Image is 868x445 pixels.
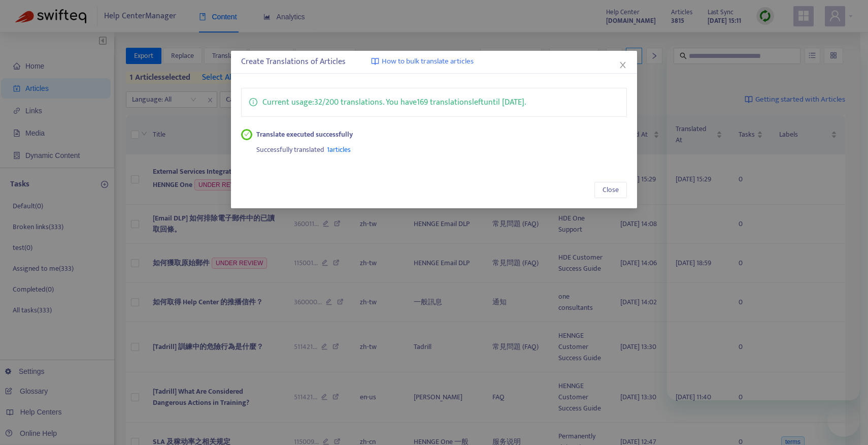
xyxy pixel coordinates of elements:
img: image-link [371,57,379,66]
a: How to bulk translate articles [371,56,474,68]
div: Successfully translated [256,140,627,155]
button: Close [594,182,627,198]
span: info-circle [249,96,257,106]
span: How to bulk translate articles [382,56,474,68]
span: Close [603,184,619,196]
div: Create Translations of Articles [241,56,627,68]
iframe: Messaging window [667,45,860,400]
iframe: Button to launch messaging window, conversation in progress [827,404,860,437]
span: check [244,132,250,137]
span: 1 articles [327,144,351,155]
span: close [619,61,627,69]
p: Current usage: 32 / 200 translations . You have 169 translations left until [DATE] . [262,96,526,109]
strong: Translate executed successfully [256,129,353,140]
button: Close [617,59,628,71]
